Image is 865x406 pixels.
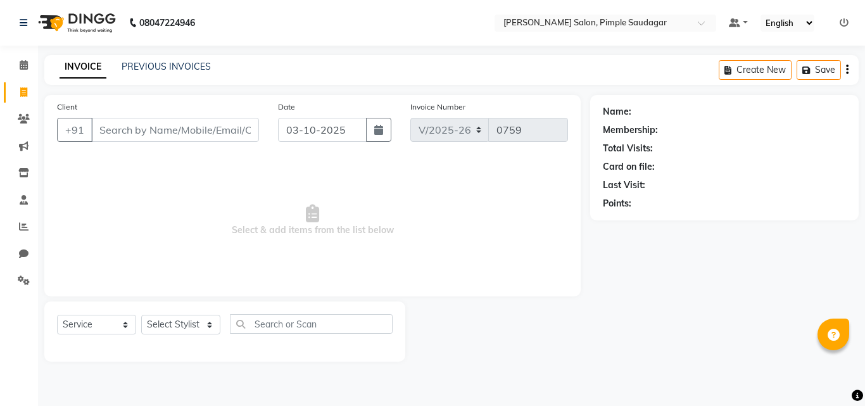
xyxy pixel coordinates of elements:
[603,197,631,210] div: Points:
[603,179,645,192] div: Last Visit:
[57,101,77,113] label: Client
[719,60,792,80] button: Create New
[139,5,195,41] b: 08047224946
[410,101,465,113] label: Invoice Number
[812,355,852,393] iframe: chat widget
[57,157,568,284] span: Select & add items from the list below
[60,56,106,79] a: INVOICE
[122,61,211,72] a: PREVIOUS INVOICES
[91,118,259,142] input: Search by Name/Mobile/Email/Code
[603,124,658,137] div: Membership:
[230,314,393,334] input: Search or Scan
[278,101,295,113] label: Date
[603,142,653,155] div: Total Visits:
[603,105,631,118] div: Name:
[603,160,655,174] div: Card on file:
[797,60,841,80] button: Save
[57,118,92,142] button: +91
[32,5,119,41] img: logo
